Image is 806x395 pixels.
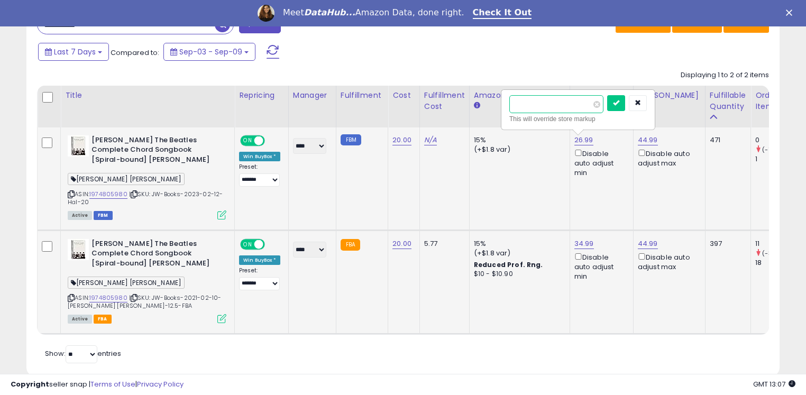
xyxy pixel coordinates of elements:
[263,136,280,145] span: OFF
[509,114,647,124] div: This will override store markup
[304,7,355,17] i: DataHub...
[574,238,594,249] a: 34.99
[89,190,127,199] a: 1974805980
[68,293,222,309] span: | SKU: JW-Books-2021-02-10-[PERSON_NAME] [PERSON_NAME]-12.5-FBA
[68,277,185,289] span: [PERSON_NAME] [PERSON_NAME]
[68,190,223,206] span: | SKU: JW-Books-2023-02-12-Hal-20
[241,240,254,249] span: ON
[68,211,92,220] span: All listings currently available for purchase on Amazon
[258,5,274,22] img: Profile image for Georgie
[163,43,255,61] button: Sep-03 - Sep-09
[638,148,697,168] div: Disable auto adjust max
[111,48,159,58] span: Compared to:
[263,240,280,249] span: OFF
[68,239,226,323] div: ASIN:
[755,258,798,268] div: 18
[710,135,743,145] div: 471
[638,90,701,101] div: [PERSON_NAME]
[94,315,112,324] span: FBA
[179,47,242,57] span: Sep-03 - Sep-09
[341,134,361,145] small: FBM
[755,239,798,249] div: 11
[474,270,562,279] div: $10 - $10.90
[681,70,769,80] div: Displaying 1 to 2 of 2 items
[239,90,284,101] div: Repricing
[137,379,184,389] a: Privacy Policy
[474,145,562,154] div: (+$1.8 var)
[91,135,220,168] b: [PERSON_NAME] The Beatles Complete Chord Songbook [Spiral-bound] [PERSON_NAME]
[474,101,480,111] small: Amazon Fees.
[574,148,625,178] div: Disable auto adjust min
[753,379,795,389] span: 2025-09-17 13:07 GMT
[68,135,226,219] div: ASIN:
[241,136,254,145] span: ON
[288,86,336,127] th: CSV column name: cust_attr_1_Manager
[638,238,658,249] a: 44.99
[474,239,562,249] div: 15%
[239,267,280,291] div: Preset:
[65,90,230,101] div: Title
[239,163,280,187] div: Preset:
[755,154,798,164] div: 1
[392,90,415,101] div: Cost
[283,7,464,18] div: Meet Amazon Data, done right.
[239,152,280,161] div: Win BuyBox *
[68,135,89,157] img: 41ntLn8+trL._SL40_.jpg
[54,47,96,57] span: Last 7 Days
[474,90,565,101] div: Amazon Fees
[474,260,543,269] b: Reduced Prof. Rng.
[574,251,625,282] div: Disable auto adjust min
[474,249,562,258] div: (+$1.8 var)
[11,379,49,389] strong: Copyright
[710,239,743,249] div: 397
[11,380,184,390] div: seller snap | |
[755,135,798,145] div: 0
[392,135,411,145] a: 20.00
[392,238,411,249] a: 20.00
[45,348,121,359] span: Show: entries
[762,249,792,258] small: (-38.89%)
[424,90,465,112] div: Fulfillment Cost
[786,10,796,16] div: Close
[68,239,89,260] img: 41ntLn8+trL._SL40_.jpg
[474,135,562,145] div: 15%
[68,173,185,185] span: [PERSON_NAME] [PERSON_NAME]
[91,239,220,271] b: [PERSON_NAME] The Beatles Complete Chord Songbook [Spiral-bound] [PERSON_NAME]
[239,255,280,265] div: Win BuyBox *
[710,90,746,112] div: Fulfillable Quantity
[424,135,437,145] a: N/A
[38,43,109,61] button: Last 7 Days
[638,135,658,145] a: 44.99
[68,315,92,324] span: All listings currently available for purchase on Amazon
[90,379,135,389] a: Terms of Use
[574,135,593,145] a: 26.99
[341,90,383,101] div: Fulfillment
[762,145,786,154] small: (-100%)
[755,90,794,112] div: Ordered Items
[293,90,332,101] div: Manager
[473,7,532,19] a: Check It Out
[341,239,360,251] small: FBA
[89,293,127,302] a: 1974805980
[638,251,697,272] div: Disable auto adjust max
[424,239,461,249] div: 5.77
[94,211,113,220] span: FBM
